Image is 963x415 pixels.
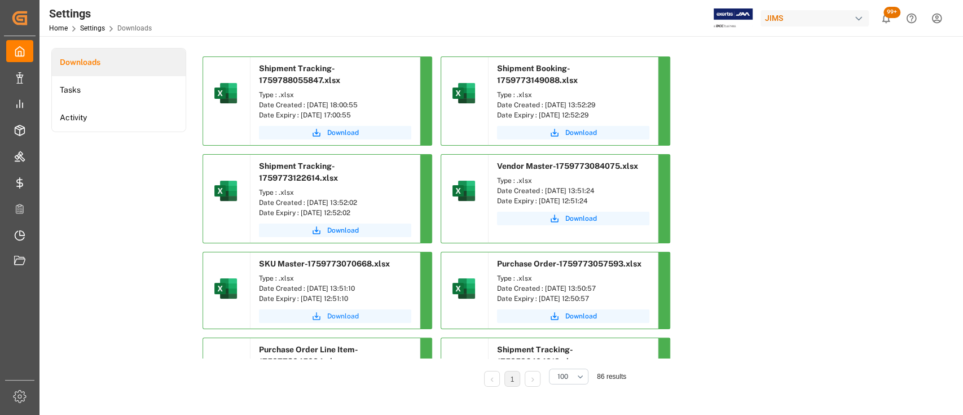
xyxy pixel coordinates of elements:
div: Date Expiry : [DATE] 12:52:02 [259,208,411,218]
a: Activity [52,104,186,132]
span: Vendor Master-1759773084075.xlsx [497,161,638,171]
button: Download [259,309,411,323]
li: 1 [504,371,520,387]
li: Next Page [525,371,540,387]
div: Date Created : [DATE] 13:52:02 [259,198,411,208]
span: 99+ [883,7,900,18]
img: Exertis%20JAM%20-%20Email%20Logo.jpg_1722504956.jpg [714,8,753,28]
img: microsoft-excel-2019--v1.png [212,177,239,204]
div: Type : .xlsx [259,90,411,100]
img: microsoft-excel-2019--v1.png [212,80,239,107]
span: SKU Master-1759773070668.xlsx [259,259,390,268]
div: Settings [49,5,152,22]
span: Shipment Tracking-1759526404212.xlsx [497,345,578,366]
span: Purchase Order Line Item-1759773045094.xlsx [259,345,358,366]
button: Download [259,126,411,139]
span: Download [565,213,597,224]
span: 100 [557,372,568,382]
span: Download [565,311,597,321]
div: Date Expiry : [DATE] 12:51:10 [259,294,411,304]
span: 86 results [597,373,626,381]
button: Download [497,126,649,139]
span: Download [327,225,359,235]
img: microsoft-excel-2019--v1.png [450,275,477,302]
div: Date Expiry : [DATE] 17:00:55 [259,110,411,120]
span: Download [327,311,359,321]
a: Downloads [52,49,186,76]
span: Purchase Order-1759773057593.xlsx [497,259,641,268]
button: show 100 new notifications [873,6,899,31]
button: Download [259,224,411,237]
div: Date Expiry : [DATE] 12:52:29 [497,110,649,120]
button: JIMS [760,7,873,29]
img: microsoft-excel-2019--v1.png [212,275,239,302]
a: Home [49,24,68,32]
div: Date Created : [DATE] 13:50:57 [497,283,649,294]
img: microsoft-excel-2019--v1.png [450,177,477,204]
div: Type : .xlsx [497,90,649,100]
span: Shipment Tracking-1759773122614.xlsx [259,161,338,182]
div: Type : .xlsx [259,187,411,198]
div: Date Created : [DATE] 13:51:10 [259,283,411,294]
div: Type : .xlsx [497,176,649,186]
a: Tasks [52,76,186,104]
button: Download [497,309,649,323]
div: JIMS [760,10,869,27]
span: Download [327,128,359,138]
li: Previous Page [484,371,500,387]
div: Date Created : [DATE] 13:51:24 [497,186,649,196]
div: Date Created : [DATE] 13:52:29 [497,100,649,110]
span: Shipment Booking-1759773149088.xlsx [497,64,578,85]
button: Help Center [899,6,924,31]
div: Date Created : [DATE] 18:00:55 [259,100,411,110]
button: Download [497,212,649,225]
a: Settings [80,24,105,32]
button: open menu [549,369,588,385]
span: Shipment Tracking-1759788055847.xlsx [259,64,340,85]
a: 1 [511,375,515,383]
div: Date Expiry : [DATE] 12:51:24 [497,196,649,206]
div: Date Expiry : [DATE] 12:50:57 [497,294,649,304]
div: Type : .xlsx [497,273,649,283]
span: Download [565,128,597,138]
div: Type : .xlsx [259,273,411,283]
img: microsoft-excel-2019--v1.png [450,80,477,107]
